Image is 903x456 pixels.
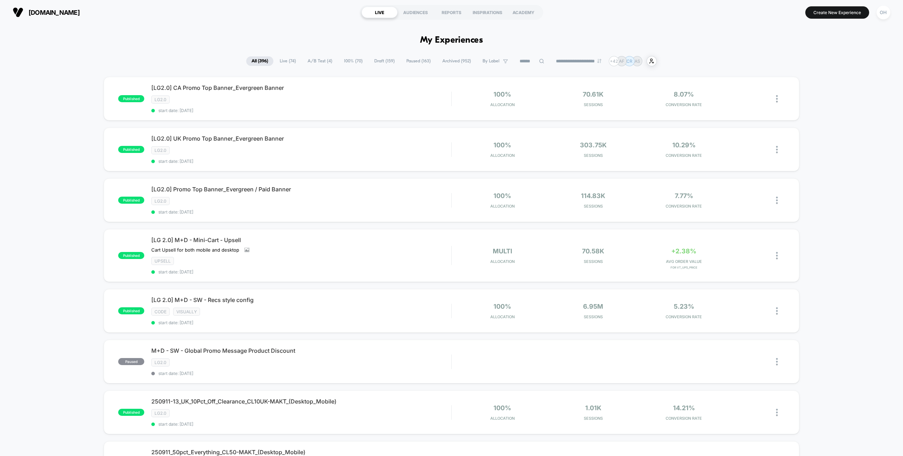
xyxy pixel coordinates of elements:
div: + 42 [609,56,619,66]
span: start date: [DATE] [151,371,451,376]
span: 5.23% [674,303,694,310]
span: LG2.0 [151,95,170,104]
span: 100% [493,91,511,98]
span: published [118,252,144,259]
span: +2.38% [671,247,696,255]
div: INSPIRATIONS [469,7,505,18]
span: AVG ORDER VALUE [640,259,727,264]
img: close [776,307,778,315]
span: published [118,197,144,204]
span: Draft ( 159 ) [369,56,400,66]
button: OH [874,5,892,20]
span: Sessions [550,102,637,107]
span: visually [173,308,200,316]
img: close [776,95,778,103]
span: CONVERSION RATE [640,102,727,107]
div: ACADEMY [505,7,541,18]
span: 100% [493,141,511,149]
span: start date: [DATE] [151,159,451,164]
span: CONVERSION RATE [640,153,727,158]
span: Sessions [550,204,637,209]
div: LIVE [362,7,398,18]
span: Sessions [550,314,637,319]
span: paused [118,358,144,365]
div: AUDIENCES [398,7,434,18]
span: 8.07% [674,91,694,98]
span: 1.01k [585,404,601,412]
button: Create New Experience [805,6,869,19]
span: Allocation [490,314,515,319]
span: Allocation [490,153,515,158]
span: Sessions [550,416,637,421]
span: Archived ( 952 ) [437,56,476,66]
img: close [776,146,778,153]
span: LG2.0 [151,409,170,417]
h1: My Experiences [420,35,483,45]
span: 100% [493,192,511,199]
span: [LG 2.0] M+D - Mini-Cart - Upsell [151,236,451,244]
span: 14.21% [673,404,695,412]
img: close [776,358,778,365]
span: published [118,307,144,314]
img: close [776,409,778,416]
span: 6.95M [583,303,603,310]
span: LG2.0 [151,358,170,366]
span: LG2.0 [151,146,170,154]
span: published [118,146,144,153]
img: end [597,59,601,63]
img: close [776,252,778,259]
span: Allocation [490,259,515,264]
span: CONVERSION RATE [640,416,727,421]
span: 100% [493,303,511,310]
span: code [151,308,170,316]
img: Visually logo [13,7,23,18]
div: REPORTS [434,7,469,18]
span: 100% ( 70 ) [339,56,368,66]
span: multi [493,247,512,255]
span: 70.58k [582,247,604,255]
span: Upsell [151,257,174,265]
span: 7.77% [675,192,693,199]
span: All ( 396 ) [246,56,273,66]
button: [DOMAIN_NAME] [11,7,82,18]
span: [LG2.0] UK Promo Top Banner_Evergreen Banner [151,135,451,142]
span: CONVERSION RATE [640,204,727,209]
p: AS [635,58,640,64]
span: LG2.0 [151,197,170,205]
span: start date: [DATE] [151,320,451,325]
span: 10.29% [672,141,696,149]
span: Sessions [550,259,637,264]
span: start date: [DATE] [151,209,451,215]
span: 250911_50pct_Everything_CL50-MAKT_(Desktop_Mobile) [151,449,451,456]
span: Sessions [550,153,637,158]
span: 100% [493,404,511,412]
span: M+D - SW - Global Promo Message Product Discount [151,347,451,354]
span: 114.83k [581,192,605,199]
span: Allocation [490,102,515,107]
img: close [776,197,778,204]
span: 250911-13_UK_10Pct_Off_Clearance_CL10UK-MAKT_(Desktop_Mobile) [151,398,451,405]
span: for VT_UpS_Price [640,266,727,269]
span: Paused ( 163 ) [401,56,436,66]
span: published [118,409,144,416]
span: start date: [DATE] [151,421,451,427]
span: CONVERSION RATE [640,314,727,319]
span: Cart Upsell for both mobile and desktop [151,247,239,253]
span: A/B Test ( 4 ) [302,56,338,66]
p: AF [619,58,624,64]
span: 303.75k [580,141,607,149]
span: [LG2.0] CA Promo Top Banner_Evergreen Banner [151,84,451,91]
span: Allocation [490,204,515,209]
span: start date: [DATE] [151,108,451,113]
p: CR [626,58,632,64]
div: OH [877,6,890,19]
span: published [118,95,144,102]
span: By Label [483,58,499,64]
span: Allocation [490,416,515,421]
span: 70.61k [583,91,604,98]
span: Live ( 74 ) [274,56,301,66]
span: start date: [DATE] [151,269,451,275]
span: [LG 2.0] M+D - SW - Recs style config [151,296,451,303]
span: [DOMAIN_NAME] [29,9,80,16]
span: [LG2.0] Promo Top Banner_Evergreen / Paid Banner [151,186,451,193]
